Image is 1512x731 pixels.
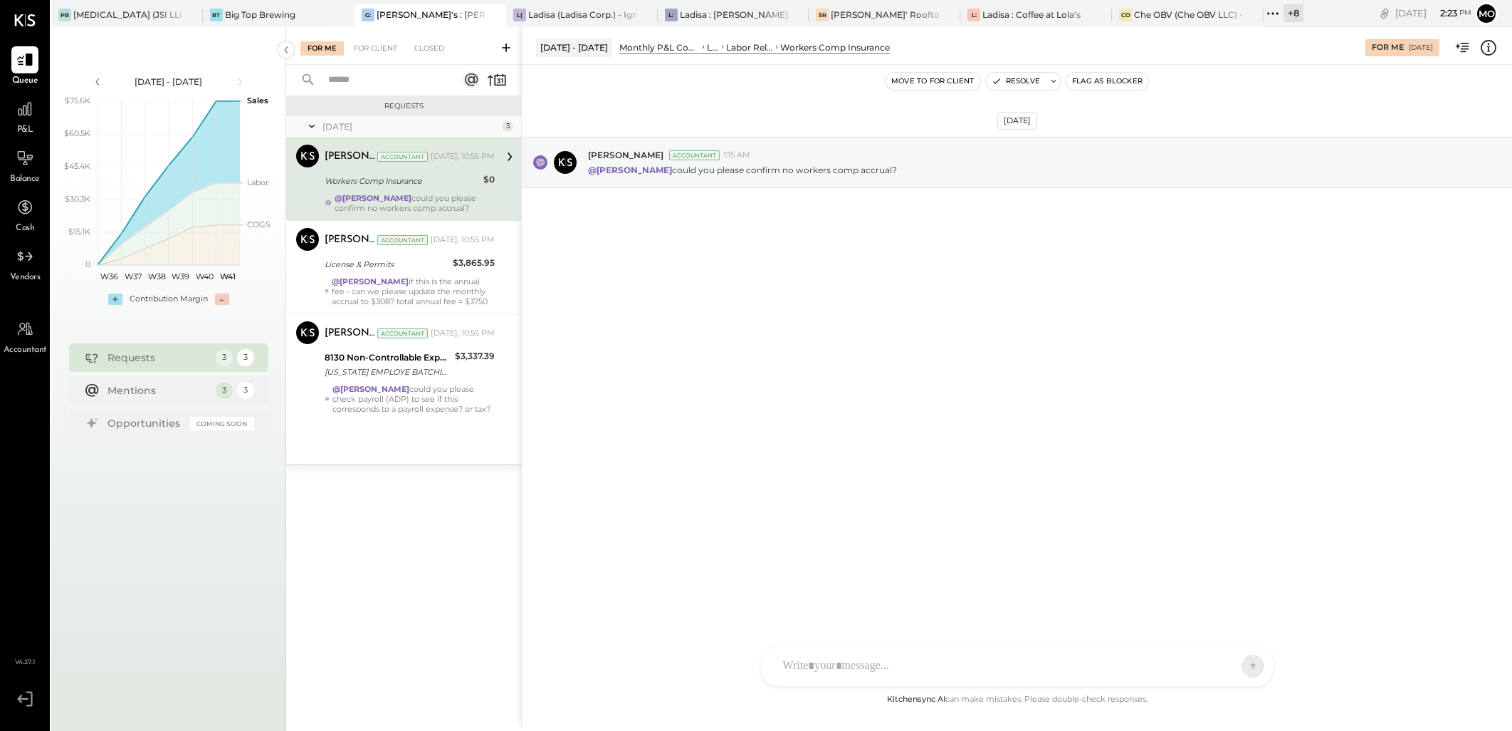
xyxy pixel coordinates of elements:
[190,417,254,430] div: Coming Soon
[1066,73,1148,90] button: Flag as Blocker
[335,193,411,203] strong: @[PERSON_NAME]
[332,276,495,306] div: if this is the annual fee - can we please update the monthly accrual to $308? total annual fee = ...
[64,161,90,171] text: $45.4K
[64,128,90,138] text: $60.5K
[377,152,428,162] div: Accountant
[4,344,47,357] span: Accountant
[65,95,90,105] text: $75.6K
[1119,9,1132,21] div: CO
[453,256,495,270] div: $3,865.95
[332,384,495,414] div: could you please check payroll (ADP) to see if this corresponds to a payroll expense? or tax?
[10,271,41,284] span: Vendors
[362,9,374,21] div: G:
[997,112,1037,130] div: [DATE]
[107,351,209,365] div: Requests
[1377,6,1392,21] div: copy link
[588,165,672,175] strong: @[PERSON_NAME]
[723,150,750,161] span: 1:15 AM
[108,76,229,88] div: [DATE] - [DATE]
[325,351,451,365] div: 8130 Non-Controllable Expenses:Other Income and Expenses:Other Income/Expenses
[68,227,90,237] text: $15.1K
[1395,6,1471,20] div: [DATE]
[377,9,485,21] div: [PERSON_NAME]'s : [PERSON_NAME]'s
[1,46,49,88] a: Queue
[982,9,1081,21] div: Ladisa : Coffee at Lola's
[130,294,208,305] div: Contribution Margin
[216,349,233,366] div: 3
[886,73,980,90] button: Move to for client
[247,219,271,229] text: COGS
[1,243,49,284] a: Vendors
[513,9,526,21] div: L(
[247,95,268,105] text: Sales
[300,41,344,56] div: For Me
[407,41,451,56] div: Closed
[986,73,1046,90] button: Resolve
[528,9,636,21] div: Ladisa (Ladisa Corp.) - Ignite
[1,95,49,137] a: P&L
[65,194,90,204] text: $30.3K
[431,151,495,162] div: [DATE], 10:55 PM
[322,120,498,133] div: [DATE]
[325,326,374,341] div: [PERSON_NAME]
[108,294,122,305] div: +
[325,150,374,164] div: [PERSON_NAME]
[216,382,233,399] div: 3
[680,9,788,21] div: Ladisa : [PERSON_NAME] in the Alley & The Blind Pig
[1134,9,1242,21] div: Che OBV (Che OBV LLC) - Ignite
[85,259,90,269] text: 0
[619,41,700,53] div: Monthly P&L Comparison
[1372,42,1404,53] div: For Me
[237,382,254,399] div: 3
[107,383,209,398] div: Mentions
[431,234,495,246] div: [DATE], 10:55 PM
[831,9,939,21] div: [PERSON_NAME]' Rooftop - Ignite
[707,41,719,53] div: LABOR
[669,150,720,160] div: Accountant
[195,271,213,281] text: W40
[16,222,34,235] span: Cash
[17,124,33,137] span: P&L
[125,271,142,281] text: W37
[967,9,980,21] div: L:
[347,41,404,56] div: For Client
[325,365,451,379] div: [US_STATE] EMPLOYE BATCHID: 106072 ONLINE ACH [PERSON_NAME] [PERSON_NAME] NTE*ZZZ*CHECK NUMBER 0 ...
[502,120,513,132] div: 3
[588,149,663,161] span: [PERSON_NAME]
[1,194,49,235] a: Cash
[215,294,229,305] div: -
[816,9,829,21] div: SR
[455,349,495,363] div: $3,337.39
[172,271,189,281] text: W39
[431,328,495,339] div: [DATE], 10:55 PM
[726,41,773,53] div: Labor Related Expenses
[220,271,236,281] text: W41
[332,384,409,394] strong: @[PERSON_NAME]
[483,172,495,187] div: $0
[107,416,183,430] div: Opportunities
[780,41,890,53] div: Workers Comp Insurance
[325,174,479,188] div: Workers Comp Insurance
[293,101,514,111] div: Requests
[536,38,612,56] div: [DATE] - [DATE]
[1,145,49,186] a: Balance
[1,316,49,357] a: Accountant
[665,9,678,21] div: L:
[237,349,254,366] div: 3
[377,328,428,338] div: Accountant
[1409,43,1433,53] div: [DATE]
[1475,2,1498,25] button: Mo
[58,9,71,21] div: PB
[335,193,495,213] div: could you please confirm no workers comp accrual?
[325,257,448,271] div: License & Permits
[325,233,374,247] div: [PERSON_NAME]
[1283,4,1303,22] div: + 8
[12,75,38,88] span: Queue
[377,235,428,245] div: Accountant
[10,173,40,186] span: Balance
[100,271,118,281] text: W36
[225,9,295,21] div: Big Top Brewing
[73,9,182,21] div: [MEDICAL_DATA] (JSI LLC) - Ignite
[210,9,223,21] div: BT
[147,271,165,281] text: W38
